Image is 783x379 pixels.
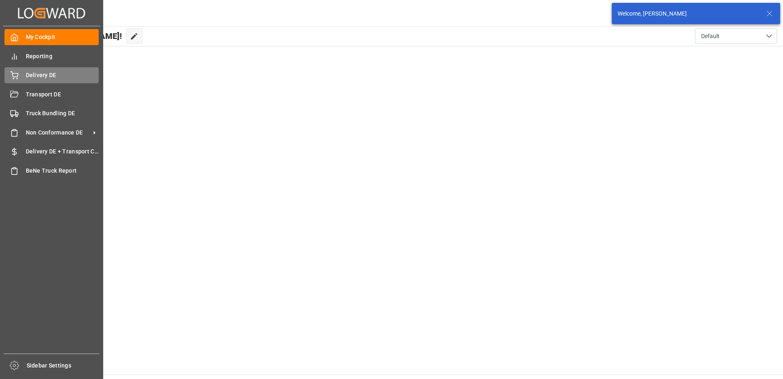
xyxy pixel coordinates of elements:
a: BeNe Truck Report [5,162,99,178]
span: My Cockpit [26,33,99,41]
span: Truck Bundling DE [26,109,99,118]
button: open menu [695,28,777,44]
span: Reporting [26,52,99,61]
div: Welcome, [PERSON_NAME] [618,9,758,18]
span: Delivery DE [26,71,99,80]
a: Transport DE [5,86,99,102]
span: Default [701,32,720,41]
a: Truck Bundling DE [5,105,99,121]
span: Transport DE [26,90,99,99]
span: Non Conformance DE [26,128,91,137]
a: Delivery DE [5,67,99,83]
span: BeNe Truck Report [26,167,99,175]
span: Hello [PERSON_NAME]! [34,28,122,44]
a: My Cockpit [5,29,99,45]
span: Sidebar Settings [27,361,100,370]
a: Delivery DE + Transport Cost [5,144,99,160]
span: Delivery DE + Transport Cost [26,147,99,156]
a: Reporting [5,48,99,64]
